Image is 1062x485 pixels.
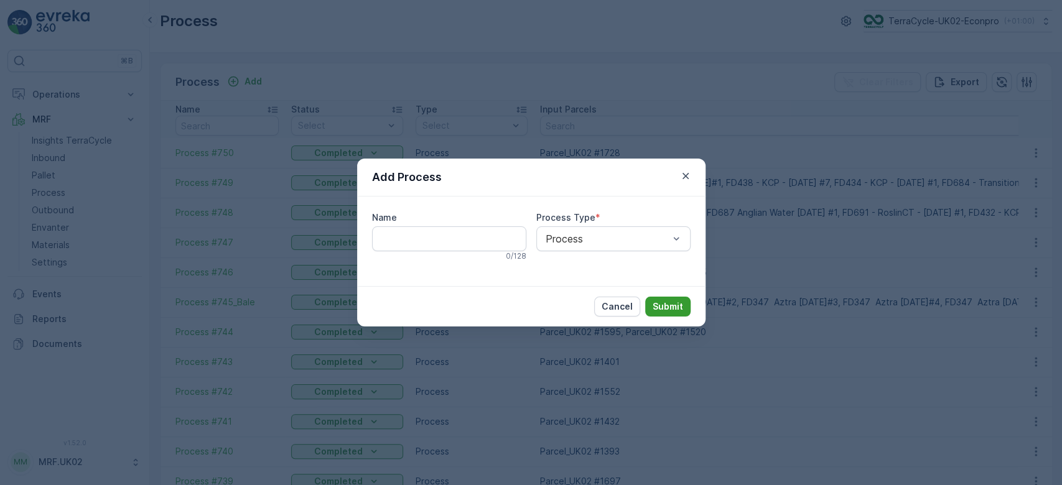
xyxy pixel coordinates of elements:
p: Submit [653,300,683,313]
p: Cancel [602,300,633,313]
label: Name [372,212,397,223]
button: Submit [645,297,691,316]
button: Cancel [594,297,640,316]
p: Add Process [372,169,442,186]
label: Process Type [536,212,595,223]
p: 0 / 128 [506,251,526,261]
